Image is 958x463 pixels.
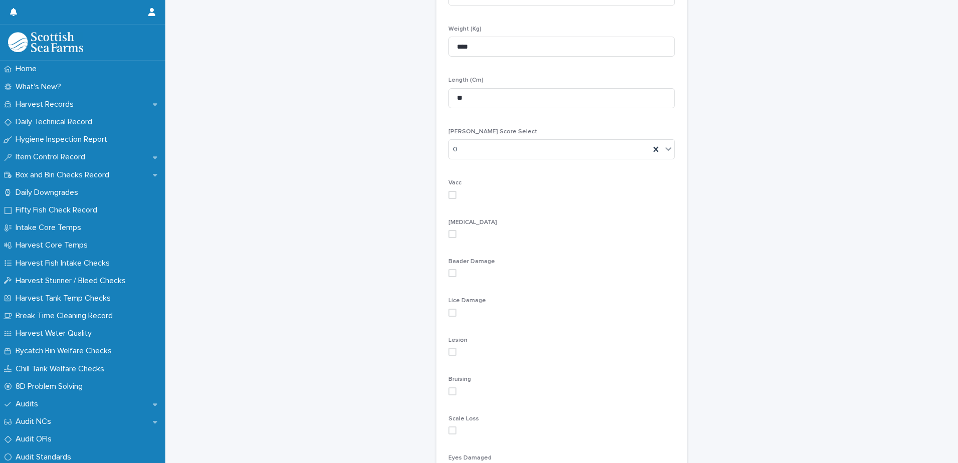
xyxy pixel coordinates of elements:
p: Audit Standards [12,452,79,462]
span: Baader Damage [448,259,495,265]
p: Audits [12,399,46,409]
span: 0 [453,144,457,155]
p: 8D Problem Solving [12,382,91,391]
p: Harvest Records [12,100,82,109]
p: Chill Tank Welfare Checks [12,364,112,374]
p: Box and Bin Checks Record [12,170,117,180]
span: [MEDICAL_DATA] [448,219,497,225]
p: Daily Downgrades [12,188,86,197]
p: Daily Technical Record [12,117,100,127]
span: Lesion [448,337,467,343]
span: Scale Loss [448,416,479,422]
span: [PERSON_NAME] Score Select [448,129,537,135]
p: Audit NCs [12,417,59,426]
p: Harvest Stunner / Bleed Checks [12,276,134,286]
p: Break Time Cleaning Record [12,311,121,321]
span: Vacc [448,180,461,186]
p: What's New? [12,82,69,92]
span: Eyes Damaged [448,455,492,461]
img: mMrefqRFQpe26GRNOUkG [8,32,83,52]
p: Fifty Fish Check Record [12,205,105,215]
p: Home [12,64,45,74]
p: Bycatch Bin Welfare Checks [12,346,120,356]
p: Harvest Core Temps [12,241,96,250]
p: Harvest Tank Temp Checks [12,294,119,303]
span: Weight (Kg) [448,26,482,32]
span: Length (Cm) [448,77,484,83]
span: Bruising [448,376,471,382]
p: Harvest Water Quality [12,329,100,338]
p: Audit OFIs [12,434,60,444]
span: Lice Damage [448,298,486,304]
p: Item Control Record [12,152,93,162]
p: Harvest Fish Intake Checks [12,259,118,268]
p: Intake Core Temps [12,223,89,233]
p: Hygiene Inspection Report [12,135,115,144]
